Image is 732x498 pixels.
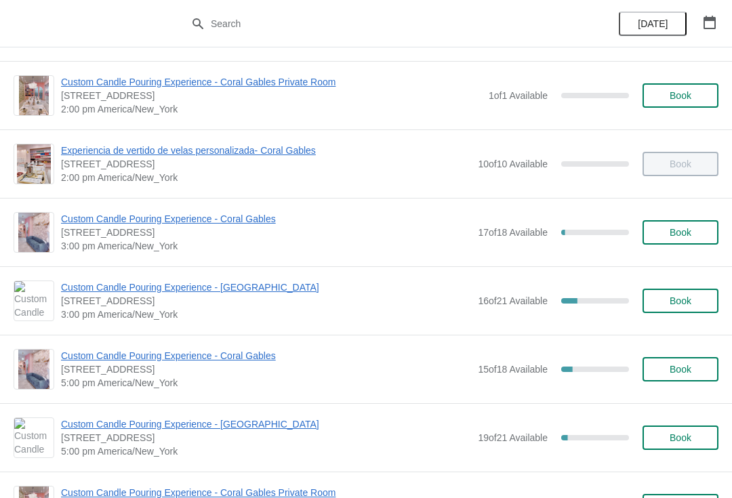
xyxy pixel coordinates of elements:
span: Experiencia de vertido de velas personalizada- Coral Gables [61,144,471,157]
span: Custom Candle Pouring Experience - Coral Gables [61,212,471,226]
span: Book [670,295,691,306]
span: 3:00 pm America/New_York [61,308,471,321]
button: Book [643,426,718,450]
button: Book [643,220,718,245]
span: [STREET_ADDRESS] [61,226,471,239]
input: Search [210,12,549,36]
span: 3:00 pm America/New_York [61,239,471,253]
button: Book [643,357,718,381]
span: [STREET_ADDRESS] [61,362,471,376]
span: [STREET_ADDRESS] [61,157,471,171]
span: Book [670,90,691,101]
span: [DATE] [638,18,668,29]
button: Book [643,289,718,313]
span: 17 of 18 Available [478,227,548,238]
span: 15 of 18 Available [478,364,548,375]
span: 1 of 1 Available [489,90,548,101]
img: Experiencia de vertido de velas personalizada- Coral Gables | 154 Giralda Avenue, Coral Gables, F... [17,144,51,184]
img: Custom Candle Pouring Experience - Fort Lauderdale | 914 East Las Olas Boulevard, Fort Lauderdale... [14,418,54,457]
img: Custom Candle Pouring Experience - Coral Gables | 154 Giralda Avenue, Coral Gables, FL, USA | 3:0... [18,213,50,252]
button: Book [643,83,718,108]
span: 19 of 21 Available [478,432,548,443]
span: Custom Candle Pouring Experience - [GEOGRAPHIC_DATA] [61,417,471,431]
img: Custom Candle Pouring Experience - Coral Gables Private Room | 154 Giralda Avenue, Coral Gables, ... [19,76,49,115]
img: Custom Candle Pouring Experience - Fort Lauderdale | 914 East Las Olas Boulevard, Fort Lauderdale... [14,281,54,320]
span: 2:00 pm America/New_York [61,171,471,184]
span: Custom Candle Pouring Experience - [GEOGRAPHIC_DATA] [61,281,471,294]
span: 10 of 10 Available [478,159,548,169]
button: [DATE] [619,12,687,36]
span: [STREET_ADDRESS] [61,294,471,308]
span: 16 of 21 Available [478,295,548,306]
span: 2:00 pm America/New_York [61,102,482,116]
span: 5:00 pm America/New_York [61,376,471,390]
span: [STREET_ADDRESS] [61,89,482,102]
span: Custom Candle Pouring Experience - Coral Gables [61,349,471,362]
span: Book [670,364,691,375]
span: Book [670,432,691,443]
span: Book [670,227,691,238]
span: [STREET_ADDRESS] [61,431,471,444]
img: Custom Candle Pouring Experience - Coral Gables | 154 Giralda Avenue, Coral Gables, FL, USA | 5:0... [18,350,50,389]
span: 5:00 pm America/New_York [61,444,471,458]
span: Custom Candle Pouring Experience - Coral Gables Private Room [61,75,482,89]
